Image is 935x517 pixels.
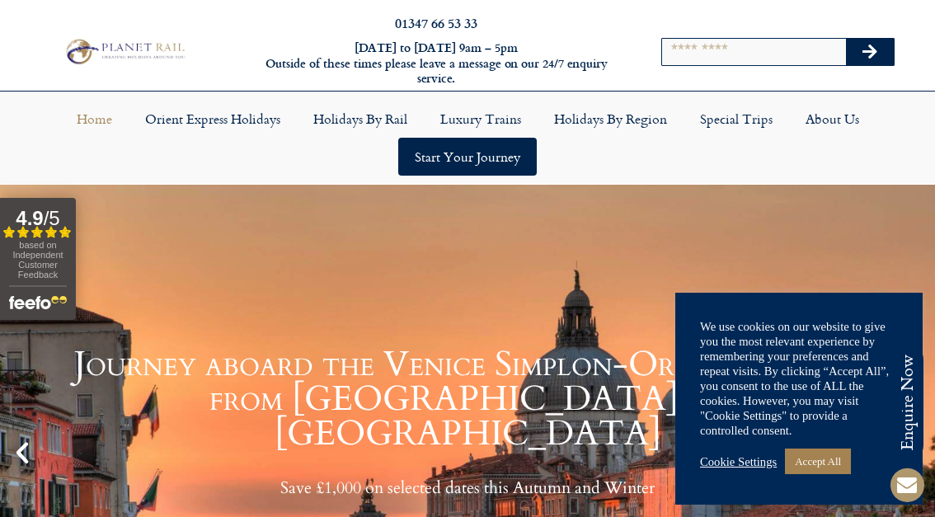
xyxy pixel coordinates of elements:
div: We use cookies on our website to give you the most relevant experience by remembering your prefer... [700,319,898,438]
h6: [DATE] to [DATE] 9am – 5pm Outside of these times please leave a message on our 24/7 enquiry serv... [253,40,619,87]
p: Save £1,000 on selected dates this Autumn and Winter [41,477,894,498]
a: 01347 66 53 33 [395,13,477,32]
nav: Menu [8,100,927,176]
img: Planet Rail Train Holidays Logo [61,36,188,68]
a: Home [60,100,129,138]
a: Accept All [785,449,851,474]
a: Orient Express Holidays [129,100,297,138]
h1: Journey aboard the Venice Simplon-Orient-Express from [GEOGRAPHIC_DATA] to [GEOGRAPHIC_DATA] [41,347,894,451]
div: Previous slide [8,439,36,467]
button: Search [846,39,894,65]
a: Cookie Settings [700,454,777,469]
a: Holidays by Region [538,100,684,138]
a: About Us [789,100,876,138]
a: Luxury Trains [424,100,538,138]
a: Holidays by Rail [297,100,424,138]
a: Special Trips [684,100,789,138]
a: Start your Journey [398,138,537,176]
